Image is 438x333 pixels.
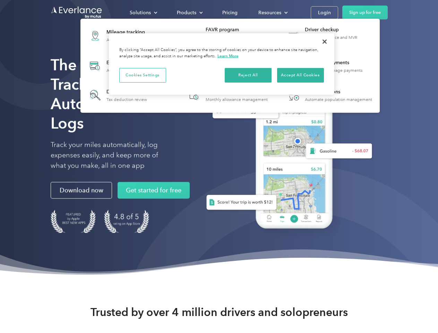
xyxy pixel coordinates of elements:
a: Pricing [215,7,244,19]
nav: Products [80,19,380,113]
button: Accept All Cookies [277,68,324,83]
div: Resources [258,8,281,17]
a: FAVR programFixed & Variable Rate reimbursement design & management [183,23,277,48]
div: Products [177,8,196,17]
a: Accountable planMonthly allowance management [183,84,271,106]
a: Deduction finderTax deduction review [84,84,151,106]
img: 4.9 out of 5 stars on the app store [104,210,149,233]
a: Sign up for free [342,6,388,19]
img: Badge for Featured by Apple Best New Apps [51,210,96,233]
div: Login [318,8,331,17]
div: By clicking “Accept All Cookies”, you agree to the storing of cookies on your device to enhance s... [119,47,324,59]
button: Close [317,34,332,49]
a: Login [311,6,338,19]
a: Driver checkupLicense, insurance and MVR verification [282,23,376,48]
div: Cookie banner [109,33,334,95]
div: Expense tracking [106,59,156,66]
button: Reject All [225,68,272,83]
a: Mileage trackingAutomatic mileage logs [84,23,155,48]
a: HR IntegrationsAutomate population management [282,84,376,106]
div: Mileage tracking [106,29,152,36]
a: More information about your privacy, opens in a new tab [217,53,239,58]
div: Monthly allowance management [206,97,268,102]
div: Solutions [130,8,151,17]
div: Automatic mileage logs [106,37,152,42]
div: FAVR program [206,26,277,33]
img: Everlance, mileage tracker app, expense tracking app [195,66,378,239]
div: License, insurance and MVR verification [305,35,376,45]
div: Resources [251,7,293,19]
div: Products [170,7,208,19]
div: Deduction finder [106,88,147,95]
a: Download now [51,182,112,199]
a: Expense trackingAutomatic transaction logs [84,53,160,79]
a: Go to homepage [51,6,103,19]
div: Automatic transaction logs [106,68,156,73]
p: Track your miles automatically, log expenses easily, and keep more of what you make, all in one app [51,140,174,171]
div: Privacy [109,33,334,95]
div: Tax deduction review [106,97,147,102]
a: Get started for free [118,182,190,199]
div: Pricing [222,8,238,17]
button: Cookies Settings [119,68,166,83]
div: Driver checkup [305,26,376,33]
strong: Trusted by over 4 million drivers and solopreneurs [91,305,348,319]
div: Automate population management [305,97,372,102]
div: Solutions [123,7,163,19]
div: HR Integrations [305,88,372,95]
